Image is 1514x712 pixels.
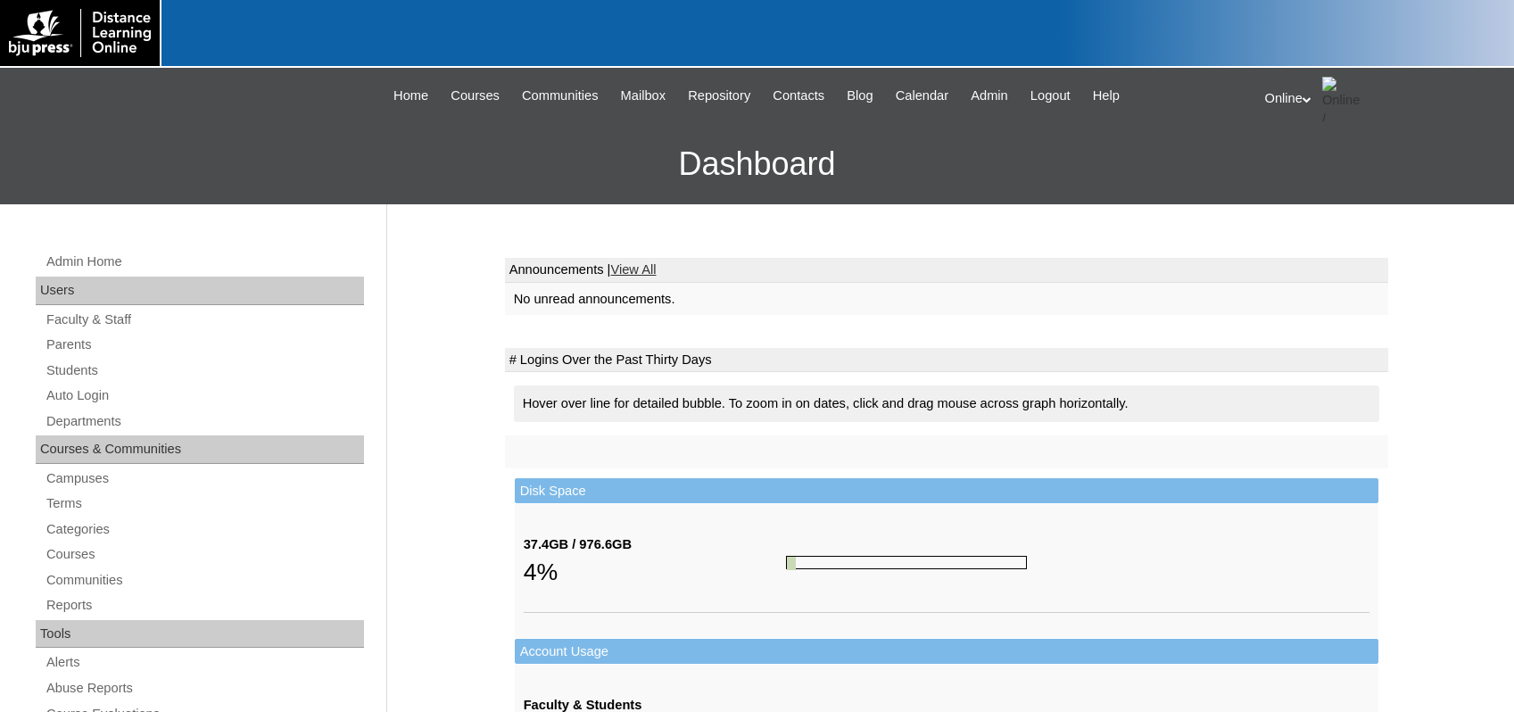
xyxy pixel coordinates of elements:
a: Blog [838,86,881,106]
span: Admin [971,86,1008,106]
span: Communities [522,86,599,106]
a: Departments [45,410,364,433]
img: logo-white.png [9,9,151,57]
span: Help [1093,86,1120,106]
a: Courses [45,543,364,566]
a: Contacts [764,86,833,106]
a: Communities [45,569,364,592]
a: Categories [45,518,364,541]
span: Mailbox [621,86,666,106]
span: Blog [847,86,873,106]
a: Auto Login [45,385,364,407]
span: Calendar [896,86,948,106]
td: Disk Space [515,478,1378,504]
div: Courses & Communities [36,435,364,464]
td: No unread announcements. [505,283,1388,316]
div: Tools [36,620,364,649]
a: Home [385,86,437,106]
a: Mailbox [612,86,675,106]
a: Repository [679,86,759,106]
a: Communities [513,86,608,106]
a: Courses [442,86,509,106]
span: Repository [688,86,750,106]
a: Alerts [45,651,364,674]
td: Announcements | [505,258,1388,283]
a: Calendar [887,86,957,106]
div: Hover over line for detailed bubble. To zoom in on dates, click and drag mouse across graph horiz... [514,385,1379,422]
span: Home [393,86,428,106]
td: # Logins Over the Past Thirty Days [505,348,1388,373]
a: Admin [962,86,1017,106]
a: View All [610,262,656,277]
a: Admin Home [45,251,364,273]
span: Courses [451,86,500,106]
a: Campuses [45,468,364,490]
a: Abuse Reports [45,677,364,700]
a: Students [45,360,364,382]
div: 4% [524,554,786,590]
img: Online / Instructor [1322,77,1367,121]
div: Users [36,277,364,305]
a: Help [1084,86,1129,106]
td: Account Usage [515,639,1378,665]
a: Faculty & Staff [45,309,364,331]
span: Contacts [773,86,824,106]
h3: Dashboard [9,124,1505,204]
a: Reports [45,594,364,617]
div: Online [1265,77,1497,121]
a: Logout [1022,86,1080,106]
span: Logout [1030,86,1071,106]
a: Parents [45,334,364,356]
a: Terms [45,493,364,515]
div: 37.4GB / 976.6GB [524,535,786,554]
